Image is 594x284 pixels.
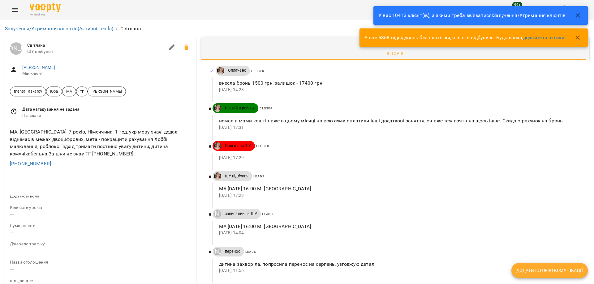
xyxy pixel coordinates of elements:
[214,104,221,112] img: ДТ УКР Нечиполюк Мирослава https://us06web.zoom.us/j/87978670003
[214,142,221,150] img: ДТ УКР Нечиполюк Мирослава https://us06web.zoom.us/j/87978670003
[213,104,221,112] a: ДТ УКР Нечиполюк Мирослава https://us06web.zoom.us/j/87978670003
[213,248,221,255] a: [PERSON_NAME]
[214,210,221,218] div: Юрій Тимочко
[378,12,566,19] p: У вас 10413 клієнт(ів), з якими треба зв'язатися!
[262,212,273,216] span: Leads
[256,144,269,148] span: Closer
[5,26,113,32] a: Залучення/Утримання клієнтів(Активні Leads)
[219,125,579,131] p: [DATE] 17:31
[219,117,579,125] p: немає в мами коштів вже в цьому місяці на всю суму, оплатили інші додаткові заняття, оч вже теж в...
[10,88,46,94] span: mental_askarov
[511,263,588,278] button: Додати історію комунікації
[219,223,579,230] p: МА [DATE] 16:00 М. [GEOGRAPHIC_DATA]
[10,265,192,273] p: ---
[10,42,22,55] a: [PERSON_NAME]
[213,210,221,218] a: [PERSON_NAME]
[22,112,192,119] span: Нагадати
[219,193,579,199] p: [DATE] 17:29
[217,67,224,74] img: ДТ УКР Нечиполюк Мирослава https://us06web.zoom.us/j/87978670003
[10,210,192,218] p: ---
[221,105,258,111] span: Взятий в роботу
[221,249,244,254] span: перенос
[30,3,61,12] img: Voopty Logo
[221,143,255,149] span: Нові після ШУ
[46,88,62,94] span: Юра
[76,88,87,94] span: тг
[260,107,273,110] span: Closer
[221,211,261,217] span: записаний на ШУ
[10,259,192,265] p: field-description
[219,268,579,274] p: [DATE] 11:56
[9,127,193,159] div: МА, [GEOGRAPHIC_DATA], 7 років, Німеччина -1 год, укр мову знає, додає віднімає в межах двоцифров...
[116,25,118,32] li: /
[512,2,523,8] span: 99+
[224,68,250,73] span: Оплачено
[219,230,579,236] p: [DATE] 14:04
[22,106,192,112] span: Дата нагадування не задана
[251,69,264,73] span: Closer
[10,161,51,167] a: [PHONE_NUMBER]
[219,79,579,87] p: внесла бронь 1500 грн, залишок - 17400 грн
[10,205,192,211] p: field-description
[27,49,165,55] span: ШУ відбувся
[27,42,165,49] span: Світлана
[219,185,579,193] p: МА [DATE] 16:00 М. [GEOGRAPHIC_DATA]
[10,241,192,247] p: field-description
[219,155,579,161] p: [DATE] 17:29
[10,278,192,284] p: field-description
[214,172,221,180] img: ДТ УКР Нечиполюк Мирослава https://us06web.zoom.us/j/87978670003
[387,50,404,57] div: Історія
[253,175,264,178] span: Leads
[221,173,252,179] span: ШУ відбувся
[214,248,221,255] div: Юрій Тимочко
[62,88,76,94] span: МА
[219,87,579,93] p: [DATE] 14:28
[30,13,61,17] span: For Business
[88,88,126,94] span: [PERSON_NAME]
[10,229,192,236] p: ---
[364,34,566,41] p: У вас 5358 відвідувань без платіжки, які вже відбулись. Будь ласка,
[5,25,589,32] nav: breadcrumb
[10,247,192,255] p: ---
[516,267,583,274] span: Додати історію комунікації
[10,194,39,198] span: Додаткові поля
[213,142,221,150] a: ДТ УКР Нечиполюк Мирослава https://us06web.zoom.us/j/87978670003
[493,12,566,18] a: Залучення/Утримання клієнтів
[7,2,22,17] button: Menu
[22,65,55,70] a: [PERSON_NAME]
[219,261,579,268] p: дитина захворіла, попросила перенос на серпень, узгоджую деталі
[523,35,566,40] a: додайте платіжки!
[245,250,256,253] span: Leads
[22,70,192,77] span: Мій клієнт
[10,223,192,229] p: field-description
[120,25,141,32] p: Світлана
[213,172,221,180] a: ДТ УКР Нечиполюк Мирослава https://us06web.zoom.us/j/87978670003
[216,67,224,74] a: ДТ УКР Нечиполюк Мирослава https://us06web.zoom.us/j/87978670003
[10,42,22,55] div: Юрій Тимочко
